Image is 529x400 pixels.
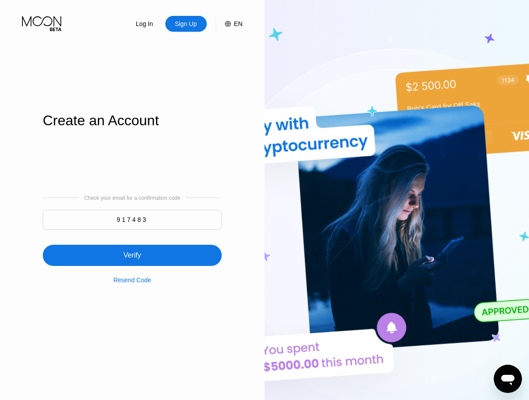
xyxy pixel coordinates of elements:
[216,16,242,32] div: EN
[113,266,151,284] div: Resend Code
[165,16,207,32] div: Sign Up
[43,210,222,230] input: 000000
[43,112,222,129] div: Create an Account
[135,19,154,28] div: Log In
[124,16,165,32] div: Log In
[234,20,242,27] div: EN
[113,277,151,284] div: Resend Code
[84,195,180,201] div: Check your email for a confirmation code
[43,234,222,266] div: Verify
[123,251,141,260] div: Verify
[174,19,198,28] div: Sign Up
[494,365,522,393] iframe: Button to launch messaging window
